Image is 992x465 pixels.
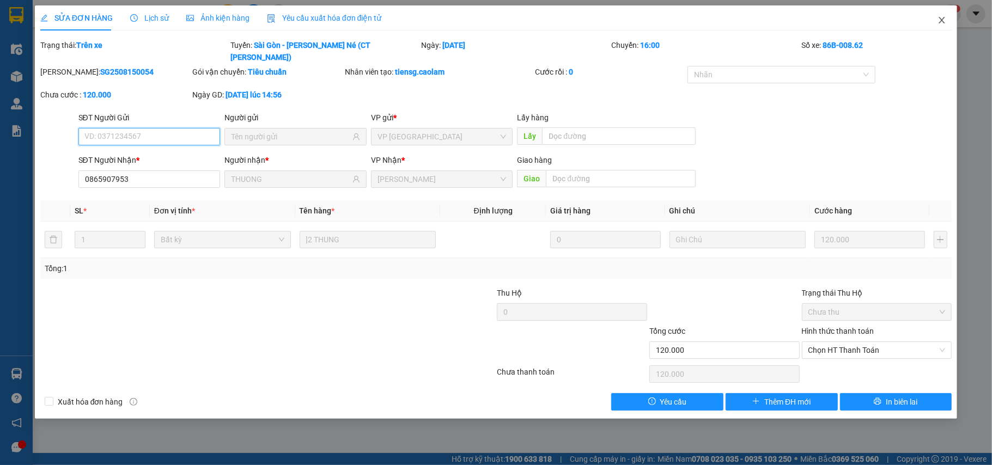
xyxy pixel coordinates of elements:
[752,397,760,406] span: plus
[517,156,552,164] span: Giao hàng
[649,327,685,335] span: Tổng cước
[517,127,542,145] span: Lấy
[53,396,127,408] span: Xuất hóa đơn hàng
[886,396,917,408] span: In biên lai
[814,231,924,248] input: 0
[726,393,838,411] button: plusThêm ĐH mới
[569,68,573,76] b: 0
[640,41,660,50] b: 16:00
[550,206,591,215] span: Giá trị hàng
[546,170,696,187] input: Dọc đường
[267,14,276,23] img: icon
[192,89,343,101] div: Ngày GD:
[874,397,881,406] span: printer
[610,39,800,63] div: Chuyến:
[76,41,102,50] b: Trên xe
[802,287,952,299] div: Trạng thái Thu Hộ
[352,175,360,183] span: user
[420,39,610,63] div: Ngày:
[40,66,191,78] div: [PERSON_NAME]:
[840,393,952,411] button: printerIn biên lai
[229,39,419,63] div: Tuyến:
[814,206,852,215] span: Cước hàng
[371,112,513,124] div: VP gửi
[395,68,445,76] b: tiensg.caolam
[40,89,191,101] div: Chưa cước :
[550,231,660,248] input: 0
[224,112,367,124] div: Người gửi
[161,231,284,248] span: Bất kỳ
[378,129,507,145] span: VP Sài Gòn
[352,133,360,140] span: user
[231,131,350,143] input: Tên người gửi
[802,327,874,335] label: Hình thức thanh toán
[78,112,221,124] div: SĐT Người Gửi
[801,39,953,63] div: Số xe:
[535,66,685,78] div: Cước rồi :
[300,206,335,215] span: Tên hàng
[665,200,811,222] th: Ghi chú
[808,342,946,358] span: Chọn HT Thanh Toán
[808,304,946,320] span: Chưa thu
[474,206,513,215] span: Định lượng
[45,262,384,274] div: Tổng: 1
[764,396,811,408] span: Thêm ĐH mới
[78,154,221,166] div: SĐT Người Nhận
[231,173,350,185] input: Tên người nhận
[823,41,863,50] b: 86B-008.62
[186,14,194,22] span: picture
[300,231,436,248] input: VD: Bàn, Ghế
[497,289,522,297] span: Thu Hộ
[40,14,48,22] span: edit
[660,396,687,408] span: Yêu cầu
[934,231,948,248] button: plus
[248,68,287,76] b: Tiêu chuẩn
[192,66,343,78] div: Gói vận chuyển:
[267,14,382,22] span: Yêu cầu xuất hóa đơn điện tử
[83,90,111,99] b: 120.000
[224,154,367,166] div: Người nhận
[226,90,282,99] b: [DATE] lúc 14:56
[130,14,169,22] span: Lịch sử
[496,366,648,385] div: Chưa thanh toán
[186,14,249,22] span: Ảnh kiện hàng
[517,170,546,187] span: Giao
[40,14,113,22] span: SỬA ĐƠN HÀNG
[100,68,154,76] b: SG2508150054
[39,39,229,63] div: Trạng thái:
[345,66,533,78] div: Nhân viên tạo:
[611,393,723,411] button: exclamation-circleYêu cầu
[130,398,137,406] span: info-circle
[75,206,83,215] span: SL
[670,231,806,248] input: Ghi Chú
[648,397,656,406] span: exclamation-circle
[45,231,62,248] button: delete
[230,41,370,62] b: Sài Gòn - [PERSON_NAME] Né (CT [PERSON_NAME])
[927,5,957,36] button: Close
[130,14,138,22] span: clock-circle
[938,16,946,25] span: close
[154,206,195,215] span: Đơn vị tính
[517,113,549,122] span: Lấy hàng
[378,171,507,187] span: VP Phan Thiết
[371,156,401,164] span: VP Nhận
[442,41,465,50] b: [DATE]
[542,127,696,145] input: Dọc đường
